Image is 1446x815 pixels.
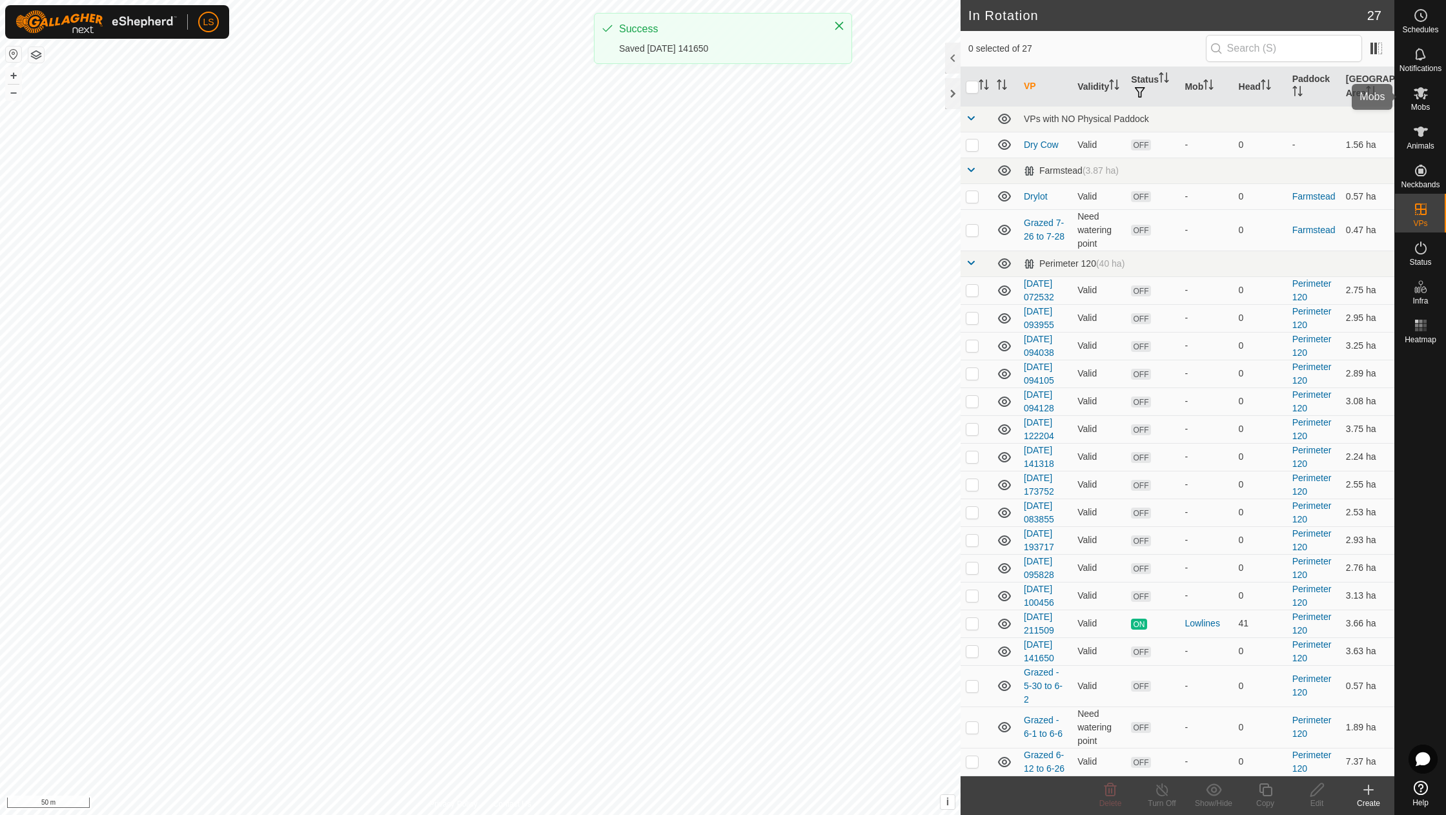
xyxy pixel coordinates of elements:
td: 0.57 ha [1341,665,1394,707]
div: - [1185,190,1228,203]
th: Head [1234,67,1287,107]
th: Status [1126,67,1179,107]
span: OFF [1131,757,1150,768]
a: [DATE] 094038 [1024,334,1054,358]
td: 0.57 ha [1341,183,1394,209]
td: 2.89 ha [1341,360,1394,387]
td: 7.37 ha [1341,748,1394,776]
div: - [1185,223,1228,237]
td: 2.75 ha [1341,276,1394,304]
a: Perimeter 120 [1292,584,1332,608]
h2: In Rotation [968,8,1367,23]
div: - [1185,645,1228,658]
p-sorticon: Activate to sort [979,81,989,92]
a: [DATE] 122204 [1024,417,1054,441]
span: LS [203,15,214,29]
span: OFF [1131,285,1150,296]
td: 0 [1234,387,1287,415]
span: OFF [1131,397,1150,407]
td: 2.24 ha [1341,443,1394,471]
span: OFF [1131,341,1150,352]
td: 0 [1234,183,1287,209]
span: i [946,796,949,807]
td: 2.93 ha [1341,526,1394,554]
td: 2.53 ha [1341,499,1394,526]
div: - [1185,395,1228,408]
a: [DATE] 072532 [1024,278,1054,302]
div: - [1185,561,1228,575]
td: 2.76 ha [1341,554,1394,582]
a: [DATE] 094105 [1024,362,1054,386]
th: Validity [1072,67,1126,107]
a: [DATE] 211509 [1024,612,1054,635]
td: 0 [1234,499,1287,526]
td: 0 [1234,360,1287,387]
td: Need watering point [1072,209,1126,251]
th: [GEOGRAPHIC_DATA] Area [1341,67,1394,107]
a: Perimeter 120 [1292,362,1332,386]
div: Lowlines [1185,617,1228,630]
p-sorticon: Activate to sort [1292,88,1303,98]
span: Mobs [1411,103,1430,111]
span: OFF [1131,424,1150,435]
span: OFF [1131,681,1150,692]
a: Perimeter 120 [1292,445,1332,469]
a: Perimeter 120 [1292,556,1332,580]
a: Perimeter 120 [1292,500,1332,524]
a: Contact Us [493,798,531,810]
div: - [1185,755,1228,769]
a: Perimeter 120 [1292,389,1332,413]
td: Valid [1072,471,1126,499]
p-sorticon: Activate to sort [1261,81,1271,92]
span: (40 ha) [1096,258,1125,269]
span: OFF [1131,480,1150,491]
td: Valid [1072,499,1126,526]
button: Reset Map [6,46,21,62]
span: OFF [1131,563,1150,574]
a: Perimeter 120 [1292,612,1332,635]
div: Saved [DATE] 141650 [619,42,820,56]
div: - [1185,506,1228,519]
a: Perimeter 120 [1292,334,1332,358]
span: 27 [1367,6,1381,25]
div: VPs with NO Physical Paddock [1024,114,1389,124]
td: 0 [1234,554,1287,582]
div: Copy [1239,798,1291,809]
span: Delete [1099,799,1122,808]
button: – [6,85,21,100]
td: Valid [1072,443,1126,471]
td: 2.55 ha [1341,471,1394,499]
td: 3.75 ha [1341,415,1394,443]
div: - [1185,339,1228,353]
button: i [941,795,955,809]
td: 1.56 ha [1341,132,1394,158]
td: 3.08 ha [1341,387,1394,415]
td: 0 [1234,471,1287,499]
span: OFF [1131,191,1150,202]
a: [DATE] 094128 [1024,389,1054,413]
button: + [6,68,21,83]
th: VP [1019,67,1072,107]
td: 0 [1234,132,1287,158]
div: Turn Off [1136,798,1188,809]
td: 3.66 ha [1341,610,1394,637]
td: Valid [1072,360,1126,387]
span: Infra [1412,297,1428,305]
span: Help [1412,799,1429,807]
td: Valid [1072,183,1126,209]
td: Valid [1072,132,1126,158]
td: - [1287,132,1341,158]
span: (3.87 ha) [1083,165,1119,176]
td: 0 [1234,748,1287,776]
td: Valid [1072,387,1126,415]
p-sorticon: Activate to sort [1159,74,1169,85]
a: Drylot [1024,191,1048,201]
td: 0 [1234,443,1287,471]
a: Perimeter 120 [1292,639,1332,663]
div: - [1185,422,1228,436]
span: 0 selected of 27 [968,42,1206,56]
td: 0 [1234,209,1287,251]
span: OFF [1131,139,1150,150]
p-sorticon: Activate to sort [1366,88,1376,98]
td: Valid [1072,332,1126,360]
